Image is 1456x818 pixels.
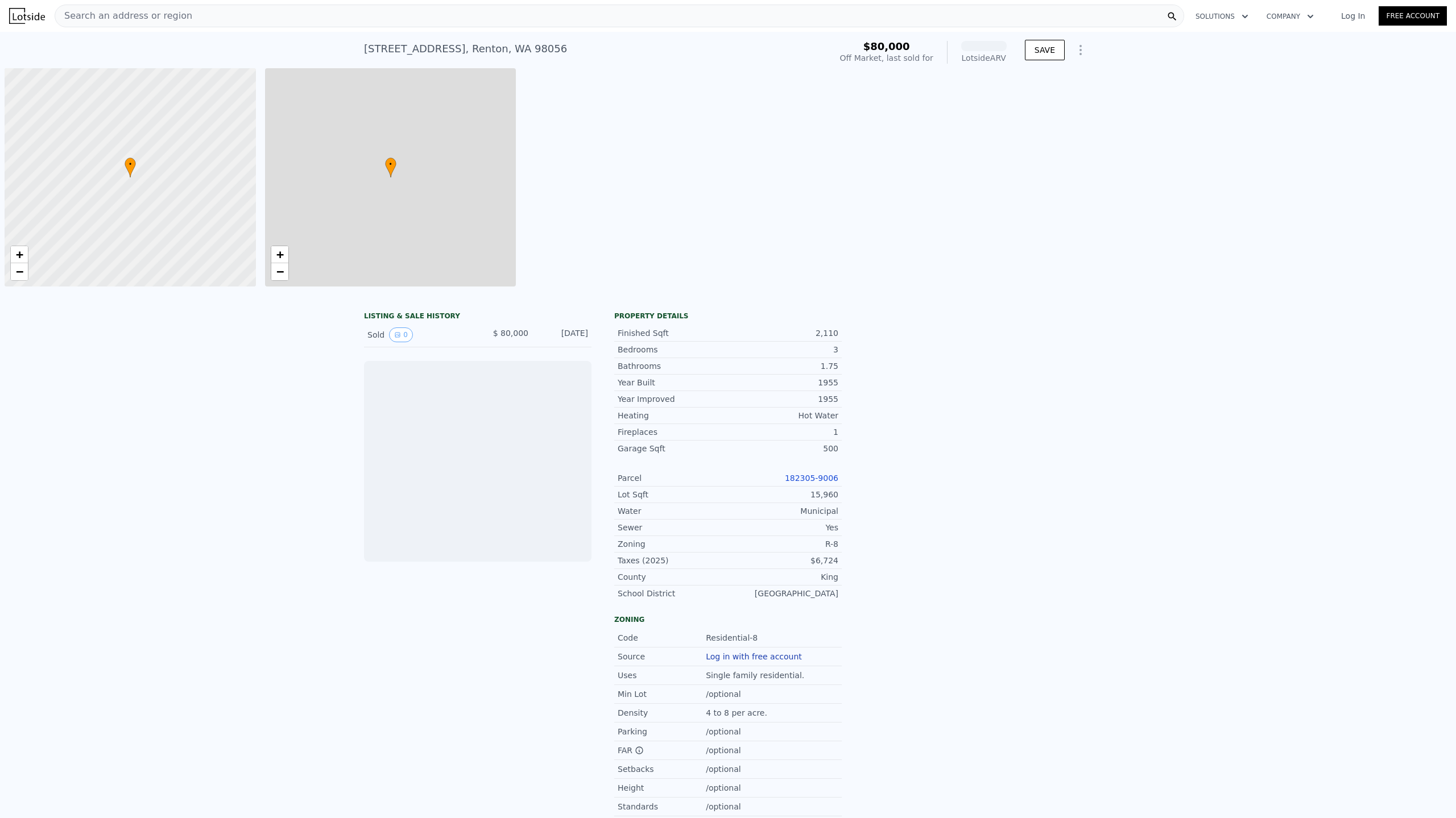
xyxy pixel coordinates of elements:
span: − [276,264,283,279]
div: Density [618,707,706,719]
div: Year Built [618,377,728,388]
div: Lotside ARV [961,52,1007,64]
div: /optional [706,801,743,812]
div: [GEOGRAPHIC_DATA] [728,588,838,599]
div: Parcel [618,472,728,484]
div: 1955 [728,393,838,405]
button: View historical data [389,327,413,342]
div: FAR [618,745,706,756]
div: /optional [706,782,743,794]
div: [STREET_ADDRESS] , Renton , WA 98056 [364,41,567,57]
span: − [16,264,23,279]
div: 1955 [728,377,838,388]
div: Single family residential. [706,670,806,681]
div: Bedrooms [618,344,728,355]
div: Sold [367,327,469,342]
div: School District [618,588,728,599]
button: Company [1258,6,1323,27]
div: Source [618,651,706,662]
div: /optional [706,726,743,737]
div: • [125,157,136,177]
div: Taxes (2025) [618,555,728,566]
span: $ 80,000 [493,329,528,338]
div: $6,724 [728,555,838,566]
span: + [276,247,283,261]
span: Search an address or region [55,9,192,23]
a: Zoom out [271,263,288,280]
div: /optional [706,688,743,700]
div: Bathrooms [618,360,728,372]
div: Parking [618,726,706,737]
div: Heating [618,410,728,421]
div: Lot Sqft [618,489,728,500]
div: /optional [706,745,743,756]
div: 1.75 [728,360,838,372]
div: King [728,571,838,583]
button: SAVE [1025,40,1065,60]
img: Lotside [9,8,45,24]
div: 2,110 [728,327,838,339]
div: Year Improved [618,393,728,405]
div: Garage Sqft [618,443,728,454]
div: Zoning [618,538,728,550]
span: • [125,159,136,169]
a: Zoom out [11,263,28,280]
div: 4 to 8 per acre. [706,707,770,719]
img: Lotside [960,698,996,734]
button: Log in with free account [706,652,802,661]
div: Height [618,782,706,794]
div: LISTING & SALE HISTORY [364,312,591,323]
div: [DATE] [537,327,588,342]
div: Uses [618,670,706,681]
a: Log In [1327,10,1379,22]
div: Sewer [618,522,728,533]
span: + [16,247,23,261]
div: • [385,157,396,177]
div: Zoning [614,615,842,624]
div: 3 [728,344,838,355]
button: Show Options [1069,39,1092,61]
a: Free Account [1379,6,1447,26]
div: 1 [728,426,838,438]
div: County [618,571,728,583]
div: Standards [618,801,706,812]
span: $80,000 [863,40,910,52]
div: Setbacks [618,763,706,775]
div: Fireplaces [618,426,728,438]
div: Hot Water [728,410,838,421]
div: R-8 [728,538,838,550]
span: • [385,159,396,169]
div: Finished Sqft [618,327,728,339]
div: 500 [728,443,838,454]
div: Off Market, last sold for [840,52,933,64]
div: Water [618,505,728,517]
a: 182305-9006 [785,474,838,483]
div: /optional [706,763,743,775]
div: Code [618,632,706,643]
div: Property details [614,312,842,321]
div: Min Lot [618,688,706,700]
div: 15,960 [728,489,838,500]
button: Solutions [1186,6,1258,27]
div: Yes [728,522,838,533]
div: Residential-8 [706,632,760,643]
div: Municipal [728,505,838,517]
a: Zoom in [271,246,288,263]
a: Zoom in [11,246,28,263]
